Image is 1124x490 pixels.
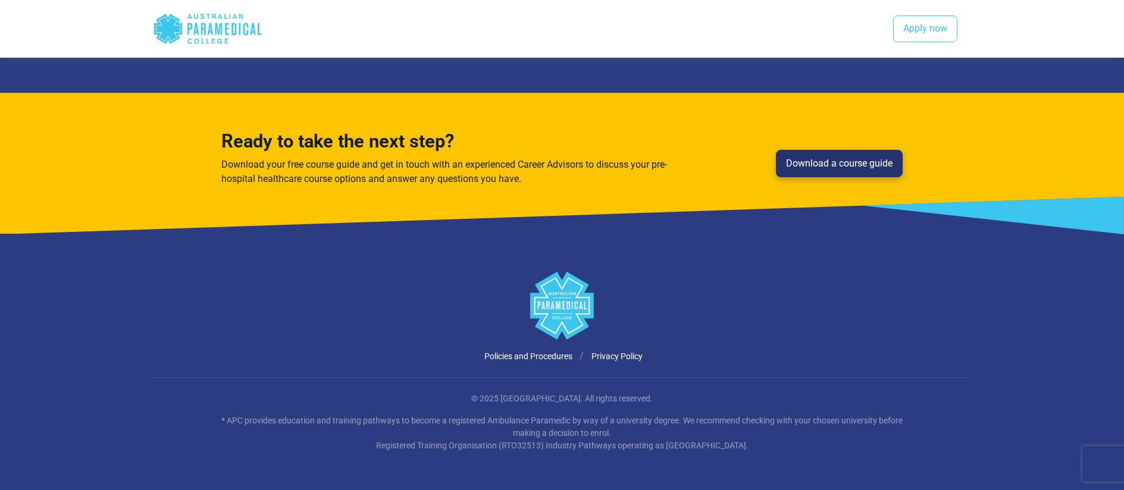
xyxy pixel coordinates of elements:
p: * APC provides education and training pathways to become a registered Ambulance Paramedic by way ... [214,414,910,452]
a: Apply now [893,15,957,43]
a: Privacy Policy [591,351,643,361]
h3: Ready to take the next step? [221,131,671,153]
p: © 2025 [GEOGRAPHIC_DATA]. All rights reserved. [214,392,910,405]
a: Download a course guide [776,150,903,177]
div: Australian Paramedical College [153,10,263,48]
p: Download your free course guide and get in touch with an experienced Career Advisors to discuss y... [221,158,671,186]
a: Policies and Procedures [484,351,572,361]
